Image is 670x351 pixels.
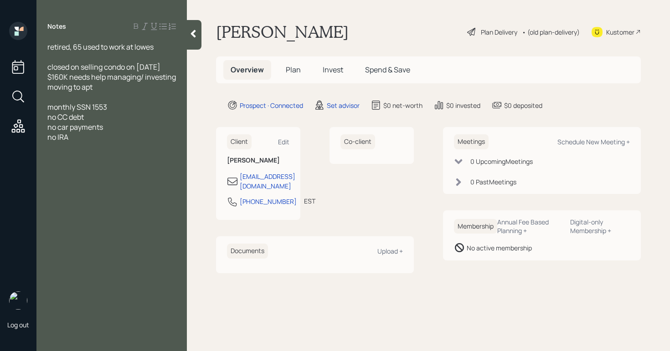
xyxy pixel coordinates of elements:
[383,101,423,110] div: $0 net-worth
[340,134,375,149] h6: Co-client
[47,132,68,142] span: no IRA
[504,101,542,110] div: $0 deposited
[240,101,303,110] div: Prospect · Connected
[454,219,497,234] h6: Membership
[47,62,176,82] span: closed on selling condo on [DATE] $160K needs help managing/ investing
[522,27,580,37] div: • (old plan-delivery)
[7,320,29,329] div: Log out
[470,157,533,166] div: 0 Upcoming Meeting s
[304,196,315,206] div: EST
[327,101,360,110] div: Set advisor
[446,101,480,110] div: $0 invested
[47,22,66,31] label: Notes
[240,172,295,191] div: [EMAIL_ADDRESS][DOMAIN_NAME]
[454,134,489,149] h6: Meetings
[227,134,252,149] h6: Client
[47,112,84,122] span: no CC debt
[365,65,410,75] span: Spend & Save
[240,197,297,206] div: [PHONE_NUMBER]
[227,157,289,164] h6: [PERSON_NAME]
[9,291,27,310] img: retirable_logo.png
[47,122,103,132] span: no car payments
[481,27,517,37] div: Plan Delivery
[557,137,630,146] div: Schedule New Meeting +
[231,65,264,75] span: Overview
[470,177,516,187] div: 0 Past Meeting s
[47,42,154,52] span: retired, 65 used to work at lowes
[570,218,630,235] div: Digital-only Membership +
[467,243,532,253] div: No active membership
[216,22,349,42] h1: [PERSON_NAME]
[323,65,343,75] span: Invest
[47,102,107,112] span: monthly SSN 1553
[497,218,563,235] div: Annual Fee Based Planning +
[227,244,268,259] h6: Documents
[377,247,403,255] div: Upload +
[606,27,634,37] div: Kustomer
[278,137,289,146] div: Edit
[286,65,301,75] span: Plan
[47,82,93,92] span: moving to apt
